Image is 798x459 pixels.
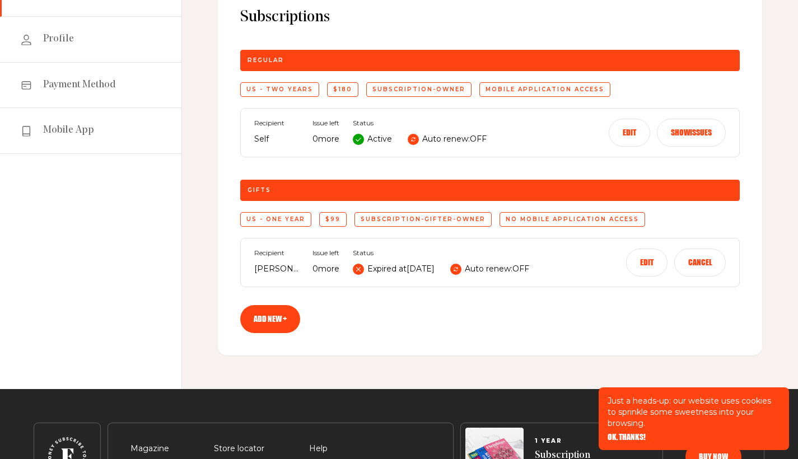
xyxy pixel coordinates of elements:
a: Store locator [214,443,264,453]
div: subscription-gifter-owner [354,212,492,227]
div: US - Two Years [240,82,319,97]
div: US - One Year [240,212,311,227]
div: subscription-owner [366,82,472,97]
div: $99 [319,212,347,227]
button: Edit [626,249,668,277]
span: Recipient [254,119,299,127]
p: Self [254,133,299,146]
p: 0 more [312,263,339,276]
span: Help [309,442,328,456]
div: No mobile application access [500,212,645,227]
span: Store locator [214,442,264,456]
div: Gifts [240,180,740,201]
button: OK, THANKS! [608,433,646,441]
p: Expired at [DATE] [367,263,435,276]
div: Mobile application access [479,82,610,97]
p: [PERSON_NAME] [254,263,299,276]
a: Help [309,443,328,453]
span: Magazine [130,442,169,456]
span: Payment Method [43,78,116,92]
div: Regular [240,50,740,71]
span: Profile [43,32,74,46]
p: 0 more [312,133,339,146]
p: Just a heads-up: our website uses cookies to sprinkle some sweetness into your browsing. [608,395,780,429]
span: Recipient [254,249,299,257]
a: Add new + [240,305,300,333]
span: Status [353,249,529,257]
button: Showissues [657,119,726,147]
p: Auto renew: OFF [465,263,529,276]
a: Magazine [130,443,169,453]
span: Subscriptions [240,8,740,27]
span: Status [353,119,487,127]
button: Edit [609,119,650,147]
p: Auto renew: OFF [422,133,487,146]
span: Issue left [312,249,339,257]
div: $180 [327,82,358,97]
span: Mobile App [43,124,94,137]
p: Active [367,133,392,146]
span: Issue left [312,119,339,127]
button: Cancel [674,249,726,277]
span: 1 YEAR [535,438,590,444]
